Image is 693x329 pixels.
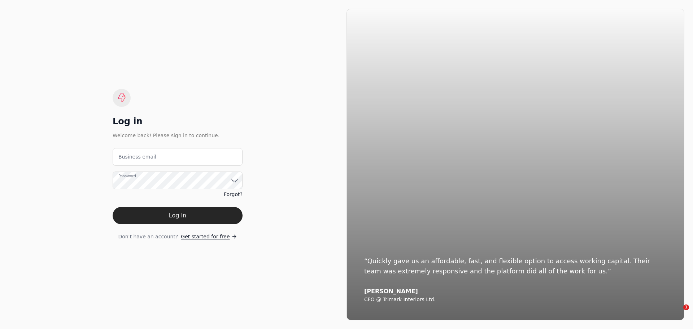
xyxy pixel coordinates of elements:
span: Don't have an account? [118,233,178,241]
button: Log in [113,207,243,224]
div: Log in [113,116,243,127]
iframe: Intercom live chat [668,304,686,322]
label: Password [118,173,136,179]
div: “Quickly gave us an affordable, fast, and flexible option to access working capital. Their team w... [364,256,667,276]
span: Get started for free [181,233,230,241]
div: CFO @ Trimark Interiors Ltd. [364,296,667,303]
a: Get started for free [181,233,237,241]
span: 1 [683,304,689,310]
div: [PERSON_NAME] [364,288,667,295]
a: Forgot? [224,191,243,198]
div: Welcome back! Please sign in to continue. [113,131,243,139]
label: Business email [118,153,156,161]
